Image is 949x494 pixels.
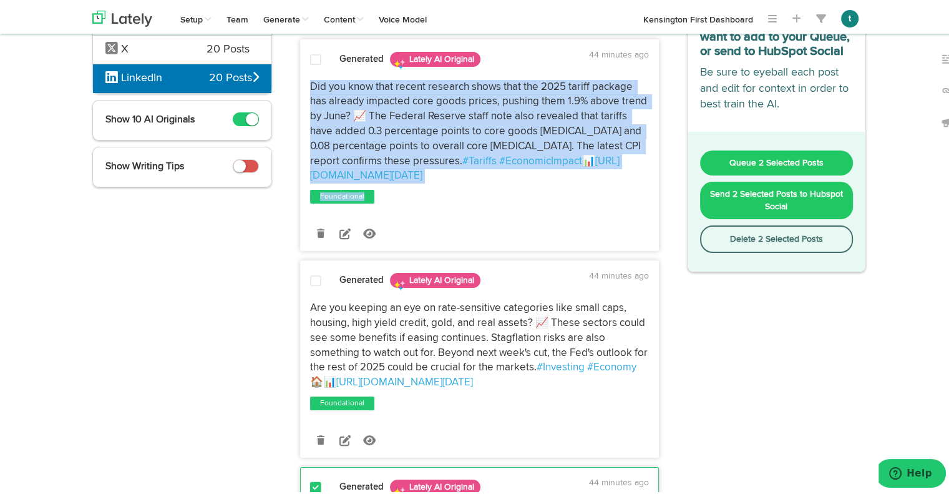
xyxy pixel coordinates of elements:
button: Send 2 Selected Posts to Hubspot Social [700,179,854,217]
img: logo_lately_bg_light.svg [92,8,152,24]
iframe: Opens a widget where you can find more information [878,457,946,488]
h3: Select which posts you want to add to your Queue, or send to HubSpot Social [700,10,854,56]
span: X [121,41,129,52]
strong: Generated [339,480,384,489]
strong: Generated [339,273,384,282]
a: #Economy [587,360,636,370]
a: Foundational [318,188,367,200]
span: 📊 [582,154,595,164]
span: Are you keeping an eye on rate-sensitive categories like small caps, housing, high yield credit, ... [310,300,650,370]
time: 44 minutes ago [589,48,649,57]
span: Queue 2 Selected Posts [729,156,824,165]
span: Lately AI Original [390,270,480,285]
a: Foundational [318,395,367,407]
span: Lately AI Original [390,477,480,492]
a: #Investing [537,360,585,370]
img: sparkles.png [393,277,406,289]
span: 20 Posts [209,68,259,84]
p: Be sure to eyeball each post and edit for context in order to best train the AI. [700,62,854,111]
span: LinkedIn [121,70,162,81]
span: Did you know that recent research shows that the 2025 tariff package has already impacted core go... [310,79,650,164]
button: Queue 2 Selected Posts [700,148,854,173]
img: sparkles.png [393,56,406,68]
a: #Tariffs [462,154,497,164]
a: [URL][DOMAIN_NAME][DATE] [336,375,473,385]
span: 🏠📊 [310,375,336,385]
button: t [841,7,859,25]
time: 44 minutes ago [589,269,649,278]
span: Send 2 Selected Posts to Hubspot Social [710,187,843,209]
span: Lately AI Original [390,49,480,64]
a: #EconomicImpact [499,154,582,164]
span: Show Writing Tips [105,159,184,169]
span: Show 10 AI Originals [105,112,195,122]
span: 20 Posts [207,39,250,56]
button: Delete 2 Selected Posts [700,223,854,250]
strong: Generated [339,52,384,61]
time: 44 minutes ago [589,476,649,485]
